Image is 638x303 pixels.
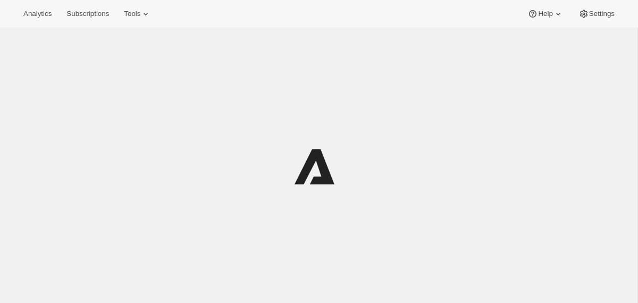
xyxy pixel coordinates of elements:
span: Settings [589,10,615,18]
span: Help [538,10,552,18]
button: Help [521,6,569,21]
button: Subscriptions [60,6,115,21]
span: Tools [124,10,140,18]
span: Analytics [23,10,52,18]
button: Analytics [17,6,58,21]
button: Settings [572,6,621,21]
span: Subscriptions [66,10,109,18]
button: Tools [117,6,157,21]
